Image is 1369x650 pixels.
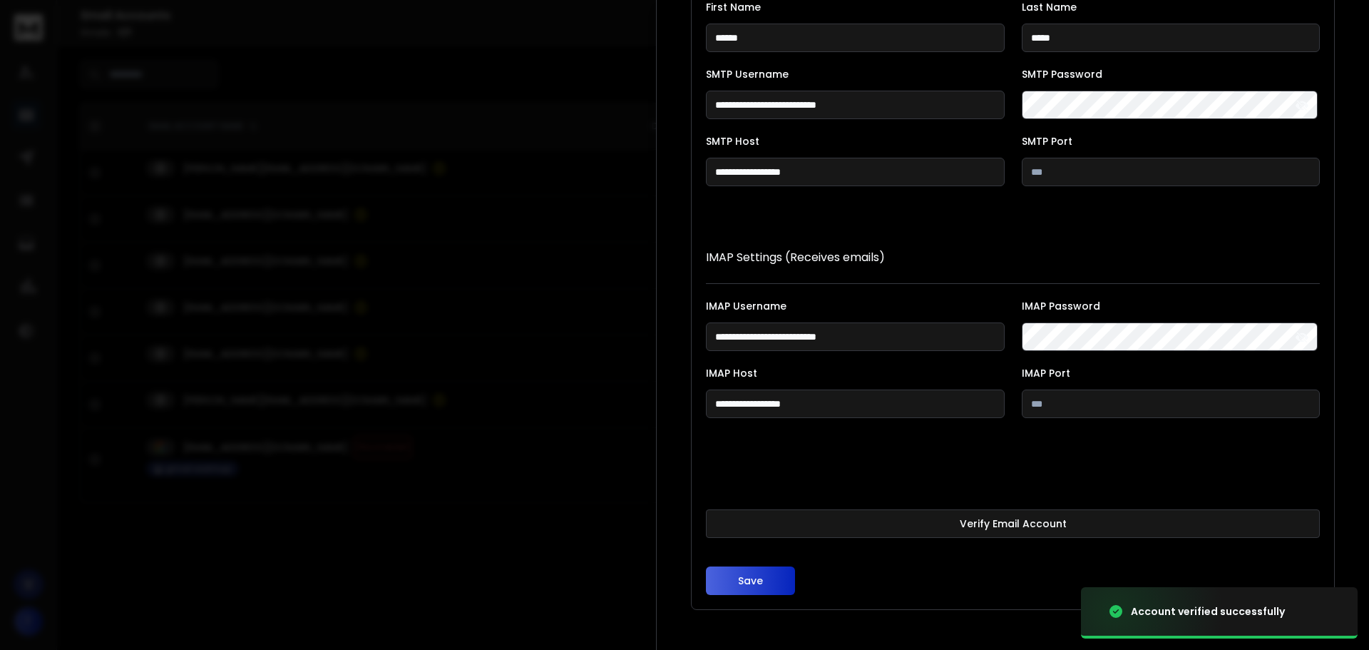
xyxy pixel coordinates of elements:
[706,567,795,595] button: Save
[706,249,1320,266] p: IMAP Settings (Receives emails)
[706,2,1005,12] label: First Name
[1022,136,1321,146] label: SMTP Port
[706,368,1005,378] label: IMAP Host
[1022,69,1321,79] label: SMTP Password
[1022,2,1321,12] label: Last Name
[706,509,1320,538] button: Verify Email Account
[706,301,1005,311] label: IMAP Username
[1131,604,1285,619] div: Account verified successfully
[706,69,1005,79] label: SMTP Username
[1022,368,1321,378] label: IMAP Port
[1022,301,1321,311] label: IMAP Password
[706,136,1005,146] label: SMTP Host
